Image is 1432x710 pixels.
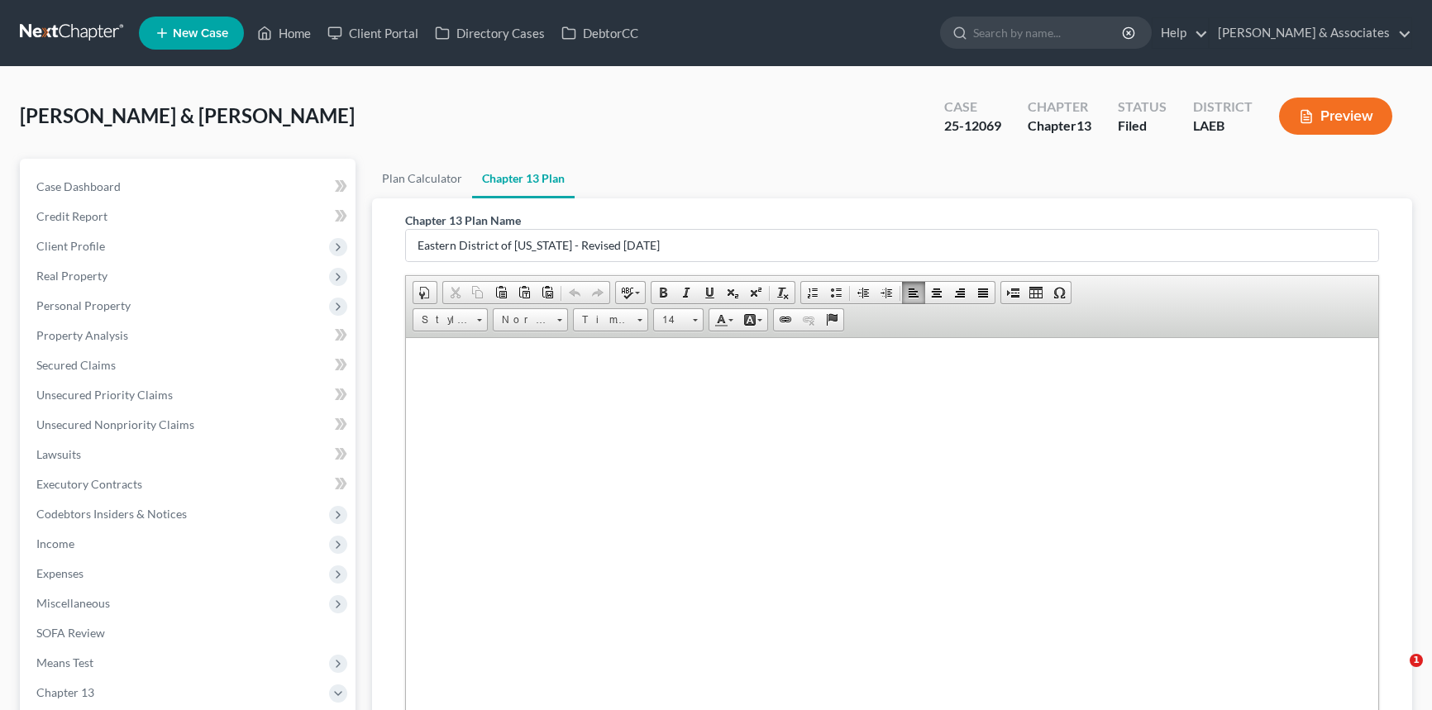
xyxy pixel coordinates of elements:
[36,477,142,491] span: Executory Contracts
[875,282,898,303] a: Increase Indent
[36,447,81,461] span: Lawsuits
[801,282,824,303] a: Insert/Remove Numbered List
[1153,18,1208,48] a: Help
[948,282,971,303] a: Align Right
[23,410,356,440] a: Unsecured Nonpriority Claims
[489,282,513,303] a: Paste
[1376,654,1415,693] iframe: Intercom live chat
[23,469,356,499] a: Executory Contracts
[319,18,427,48] a: Client Portal
[413,282,437,303] a: Document Properties
[493,308,568,331] a: Normal
[36,388,173,402] span: Unsecured Priority Claims
[36,209,107,223] span: Credit Report
[36,626,105,640] span: SOFA Review
[1279,98,1392,135] button: Preview
[36,239,105,253] span: Client Profile
[36,536,74,550] span: Income
[36,269,107,283] span: Real Property
[36,507,187,521] span: Codebtors Insiders & Notices
[23,350,356,380] a: Secured Claims
[744,282,767,303] a: Superscript
[494,309,551,331] span: Normal
[1193,98,1253,117] div: District
[563,282,586,303] a: Undo
[443,282,466,303] a: Cut
[513,282,536,303] a: Paste as plain text
[1048,282,1071,303] a: Insert Special Character
[652,282,675,303] a: Bold
[372,159,472,198] a: Plan Calculator
[536,282,559,303] a: Paste from Word
[675,282,698,303] a: Italic
[1001,282,1024,303] a: Insert Page Break for Printing
[1193,117,1253,136] div: LAEB
[1210,18,1411,48] a: [PERSON_NAME] & Associates
[971,282,995,303] a: Justify
[1028,98,1091,117] div: Chapter
[249,18,319,48] a: Home
[553,18,647,48] a: DebtorCC
[36,685,94,699] span: Chapter 13
[23,440,356,469] a: Lawsuits
[973,17,1124,48] input: Search by name...
[173,27,228,40] span: New Case
[944,98,1001,117] div: Case
[573,308,648,331] a: Times New Roman
[902,282,925,303] a: Align Left
[23,172,356,202] a: Case Dashboard
[1024,282,1048,303] a: Table
[709,309,738,331] a: Text Color
[413,309,471,331] span: Styles
[472,159,575,198] a: Chapter 13 Plan
[23,618,356,648] a: SOFA Review
[698,282,721,303] a: Underline
[925,282,948,303] a: Center
[944,117,1001,136] div: 25-12069
[405,212,521,229] label: Chapter 13 Plan Name
[36,358,116,372] span: Secured Claims
[36,596,110,610] span: Miscellaneous
[653,308,704,331] a: 14
[36,328,128,342] span: Property Analysis
[586,282,609,303] a: Redo
[820,309,843,331] a: Anchor
[466,282,489,303] a: Copy
[1118,98,1167,117] div: Status
[771,282,795,303] a: Remove Format
[1076,117,1091,133] span: 13
[406,230,1378,261] input: Enter name...
[616,282,645,303] a: Spell Checker
[36,566,84,580] span: Expenses
[1118,117,1167,136] div: Filed
[654,309,687,331] span: 14
[738,309,767,331] a: Background Color
[774,309,797,331] a: Link
[23,321,356,350] a: Property Analysis
[824,282,847,303] a: Insert/Remove Bulleted List
[36,179,121,193] span: Case Dashboard
[797,309,820,331] a: Unlink
[413,308,488,331] a: Styles
[1410,654,1423,667] span: 1
[20,103,355,127] span: [PERSON_NAME] & [PERSON_NAME]
[406,338,1378,710] iframe: Rich Text Editor, document-ckeditor
[36,298,131,312] span: Personal Property
[36,655,93,669] span: Means Test
[721,282,744,303] a: Subscript
[427,18,553,48] a: Directory Cases
[36,417,194,431] span: Unsecured Nonpriority Claims
[852,282,875,303] a: Decrease Indent
[23,380,356,410] a: Unsecured Priority Claims
[23,202,356,231] a: Credit Report
[574,309,632,331] span: Times New Roman
[1028,117,1091,136] div: Chapter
